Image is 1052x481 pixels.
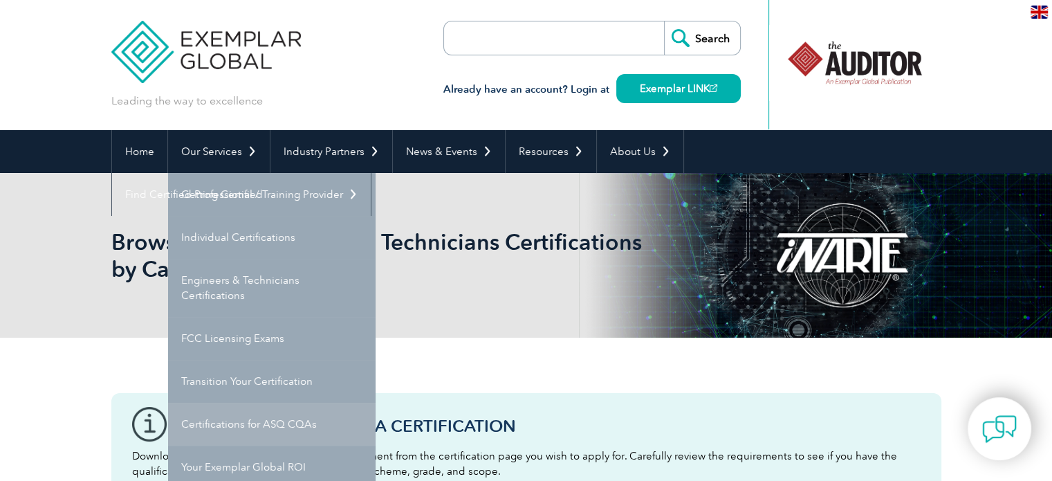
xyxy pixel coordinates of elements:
a: Find Certified Professional / Training Provider [112,173,371,216]
a: Our Services [168,130,270,173]
p: Download the “Certification Requirements” document from the certification page you wish to apply ... [132,448,921,479]
a: Engineers & Technicians Certifications [168,259,376,317]
h1: Browse All Engineers and Technicians Certifications by Category [111,228,643,282]
a: About Us [597,130,683,173]
a: Home [112,130,167,173]
a: FCC Licensing Exams [168,317,376,360]
a: Exemplar LINK [616,74,741,103]
a: News & Events [393,130,505,173]
h3: Before You Apply For a Certification [174,417,921,435]
img: en [1031,6,1048,19]
img: open_square.png [710,84,717,92]
a: Individual Certifications [168,216,376,259]
input: Search [664,21,740,55]
a: Industry Partners [270,130,392,173]
h3: Already have an account? Login at [443,81,741,98]
p: Leading the way to excellence [111,93,263,109]
a: Transition Your Certification [168,360,376,403]
a: Certifications for ASQ CQAs [168,403,376,446]
a: Resources [506,130,596,173]
img: contact-chat.png [982,412,1017,446]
